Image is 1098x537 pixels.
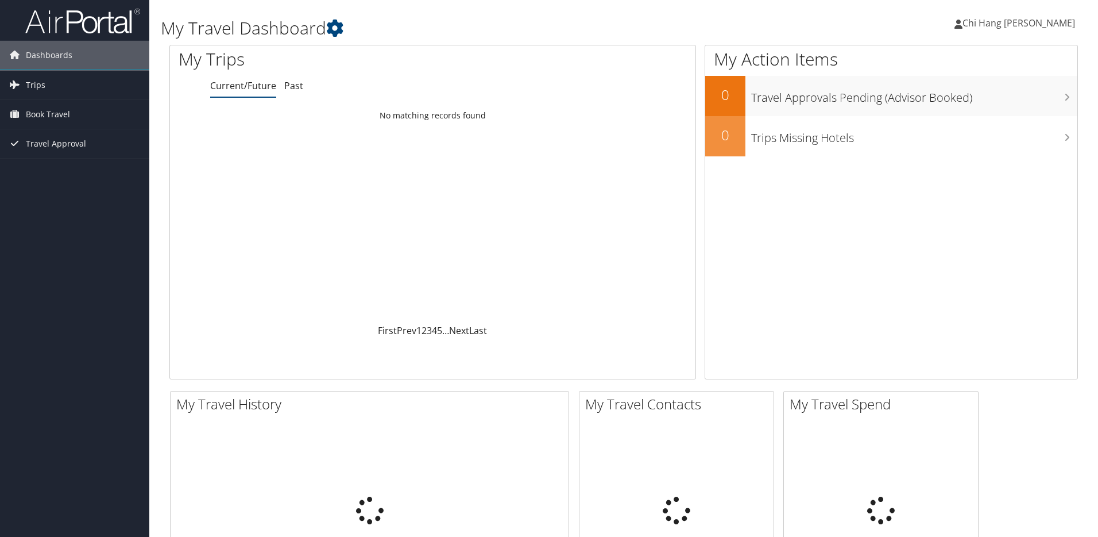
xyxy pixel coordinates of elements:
[585,394,774,414] h2: My Travel Contacts
[284,79,303,92] a: Past
[437,324,442,337] a: 5
[751,124,1077,146] h3: Trips Missing Hotels
[790,394,978,414] h2: My Travel Spend
[705,125,745,145] h2: 0
[416,324,422,337] a: 1
[954,6,1087,40] a: Chi Hang [PERSON_NAME]
[427,324,432,337] a: 3
[449,324,469,337] a: Next
[442,324,449,337] span: …
[176,394,569,414] h2: My Travel History
[161,16,778,40] h1: My Travel Dashboard
[26,100,70,129] span: Book Travel
[25,7,140,34] img: airportal-logo.png
[26,129,86,158] span: Travel Approval
[705,47,1077,71] h1: My Action Items
[751,84,1077,106] h3: Travel Approvals Pending (Advisor Booked)
[705,85,745,105] h2: 0
[26,71,45,99] span: Trips
[378,324,397,337] a: First
[179,47,468,71] h1: My Trips
[469,324,487,337] a: Last
[422,324,427,337] a: 2
[26,41,72,70] span: Dashboards
[432,324,437,337] a: 4
[397,324,416,337] a: Prev
[210,79,276,92] a: Current/Future
[962,17,1075,29] span: Chi Hang [PERSON_NAME]
[705,116,1077,156] a: 0Trips Missing Hotels
[170,105,695,126] td: No matching records found
[705,76,1077,116] a: 0Travel Approvals Pending (Advisor Booked)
